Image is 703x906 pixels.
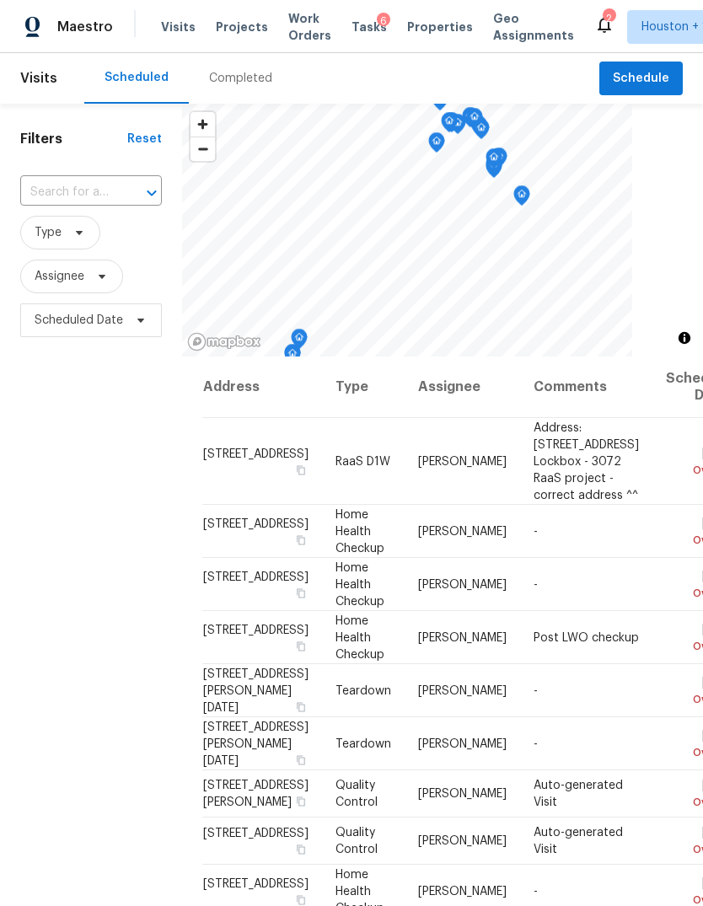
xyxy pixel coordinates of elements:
span: [PERSON_NAME] [418,455,507,467]
div: Map marker [462,107,479,133]
span: Geo Assignments [493,10,574,44]
span: Toggle attribution [679,329,690,347]
span: - [534,525,538,537]
span: [PERSON_NAME] [418,631,507,643]
span: Zoom out [191,137,215,161]
span: Visits [161,19,196,35]
div: Scheduled [105,69,169,86]
span: Home Health Checkup [335,561,384,607]
span: [PERSON_NAME] [418,684,507,696]
span: [STREET_ADDRESS][PERSON_NAME] [203,780,309,808]
div: Map marker [486,148,502,174]
span: [PERSON_NAME] [418,578,507,590]
span: Home Health Checkup [335,614,384,660]
span: Quality Control [335,780,378,808]
button: Copy Address [293,585,309,600]
div: Map marker [466,108,483,134]
div: Map marker [284,344,301,370]
span: Type [35,224,62,241]
button: Copy Address [293,842,309,857]
button: Copy Address [293,752,309,767]
span: [STREET_ADDRESS][PERSON_NAME][DATE] [203,721,309,766]
span: Visits [20,60,57,97]
span: Properties [407,19,473,35]
span: Work Orders [288,10,331,44]
a: Mapbox homepage [187,332,261,351]
span: [PERSON_NAME] [418,788,507,800]
button: Schedule [599,62,683,96]
span: - [534,578,538,590]
button: Copy Address [293,699,309,714]
span: RaaS D1W [335,455,390,467]
th: Address [202,357,322,418]
span: Post LWO checkup [534,631,639,643]
span: Schedule [613,68,669,89]
span: [STREET_ADDRESS] [203,877,309,889]
div: Completed [209,70,272,87]
span: [STREET_ADDRESS] [203,624,309,635]
span: Home Health Checkup [335,508,384,554]
span: Quality Control [335,827,378,855]
span: - [534,885,538,897]
span: [PERSON_NAME] [418,737,507,749]
button: Zoom in [191,112,215,137]
th: Type [322,357,405,418]
span: [STREET_ADDRESS] [203,448,309,459]
div: Map marker [441,112,458,138]
div: Map marker [491,147,507,174]
h1: Filters [20,131,127,147]
button: Copy Address [293,638,309,653]
span: [STREET_ADDRESS] [203,571,309,582]
button: Open [140,181,164,205]
span: Auto-generated Visit [534,780,623,808]
span: Projects [216,19,268,35]
div: Map marker [449,114,466,140]
span: Teardown [335,737,391,749]
span: [STREET_ADDRESS] [203,517,309,529]
div: Map marker [513,185,530,212]
button: Toggle attribution [674,328,695,348]
span: [PERSON_NAME] [418,525,507,537]
div: Map marker [291,329,308,355]
button: Zoom out [191,137,215,161]
span: [STREET_ADDRESS] [203,828,309,839]
div: 6 [377,13,390,29]
div: Map marker [428,132,445,158]
span: [STREET_ADDRESS][PERSON_NAME][DATE] [203,667,309,713]
div: 2 [603,10,614,27]
div: Map marker [284,345,301,371]
th: Assignee [405,357,520,418]
span: Auto-generated Visit [534,827,623,855]
span: Assignee [35,268,84,285]
span: Address: [STREET_ADDRESS] Lockbox - 3072 RaaS project - correct address ^^ [534,421,639,501]
span: Scheduled Date [35,312,123,329]
button: Copy Address [293,794,309,809]
span: [PERSON_NAME] [418,835,507,847]
span: Tasks [351,21,387,33]
th: Comments [520,357,652,418]
button: Copy Address [293,462,309,477]
span: - [534,684,538,696]
button: Copy Address [293,532,309,547]
span: Maestro [57,19,113,35]
div: Reset [127,131,162,147]
span: [PERSON_NAME] [418,885,507,897]
span: - [534,737,538,749]
span: Teardown [335,684,391,696]
input: Search for an address... [20,180,115,206]
canvas: Map [182,104,632,357]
